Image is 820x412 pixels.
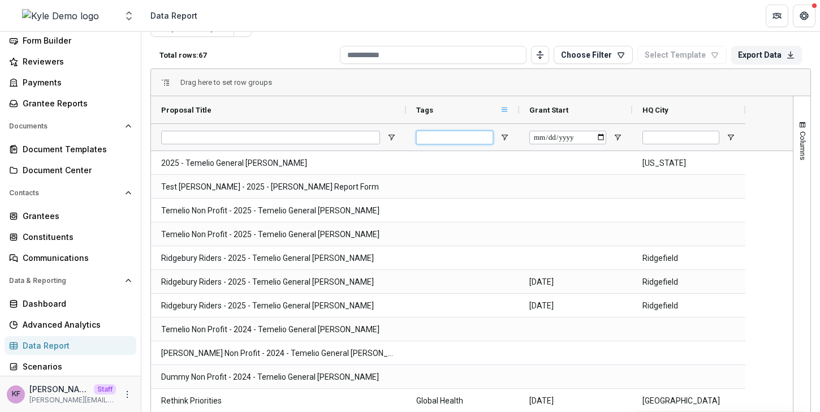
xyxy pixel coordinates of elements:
a: Document Templates [5,140,136,158]
button: Get Help [793,5,815,27]
a: Dashboard [5,294,136,313]
span: Tags [416,106,433,114]
span: Contacts [9,189,120,197]
button: Open Filter Menu [726,133,735,142]
button: Open Filter Menu [387,133,396,142]
input: Tags Filter Input [416,131,493,144]
button: Toggle auto height [531,46,549,64]
span: HQ City [642,106,668,114]
span: Proposal Title [161,106,212,114]
div: Form Builder [23,35,127,46]
span: Documents [9,122,120,130]
div: Row Groups [180,78,272,87]
div: Payments [23,76,127,88]
span: [DATE] [529,294,622,317]
span: [DATE] [529,271,622,294]
a: Grantee Reports [5,94,136,113]
span: Ridgebury Riders - 2025 - Temelio General [PERSON_NAME] [161,271,396,294]
button: Open Documents [5,117,136,135]
a: Payments [5,73,136,92]
span: Temelio Non Profit - 2025 - Temelio General [PERSON_NAME] [161,199,396,222]
span: Drag here to set row groups [180,78,272,87]
button: Open Contacts [5,184,136,202]
a: Communications [5,248,136,267]
div: Dashboard [23,298,127,310]
input: HQ City Filter Input [642,131,719,144]
div: Document Center [23,164,127,176]
span: Ridgebury Riders - 2025 - Temelio General [PERSON_NAME] [161,294,396,317]
div: Reviewers [23,55,127,67]
a: Data Report [5,336,136,355]
a: Constituents [5,228,136,246]
div: Communications [23,252,127,264]
p: [PERSON_NAME] [29,383,89,395]
div: Constituents [23,231,127,243]
input: Proposal Title Filter Input [161,131,380,144]
button: Open Filter Menu [613,133,622,142]
span: Ridgefield [642,247,735,270]
button: Open Data & Reporting [5,272,136,290]
span: Temelio Non Profit - 2025 - Temelio General [PERSON_NAME] [161,223,396,246]
div: Kyle Ford [12,390,20,398]
span: Data & Reporting [9,277,120,285]
a: Grantees [5,207,136,225]
button: Open Filter Menu [500,133,509,142]
span: Columns [799,131,807,160]
button: Choose Filter [554,46,633,64]
div: Scenarios [23,360,127,372]
div: Grantee Reports [23,97,127,109]
a: Form Builder [5,31,136,50]
p: Total rows: 67 [159,51,335,59]
button: More [120,388,134,401]
a: Scenarios [5,357,136,376]
span: Temelio Non Profit - 2024 - Temelio General [PERSON_NAME] [161,318,396,341]
div: Data Report [23,340,127,351]
p: [PERSON_NAME][EMAIL_ADDRESS][DOMAIN_NAME] [29,395,116,405]
a: Advanced Analytics [5,315,136,334]
div: Advanced Analytics [23,319,127,331]
a: Document Center [5,161,136,179]
span: Ridgefield [642,294,735,317]
span: [US_STATE] [642,152,735,175]
nav: breadcrumb [146,7,202,24]
img: Kyle Demo logo [22,9,99,23]
div: Document Templates [23,143,127,155]
span: Grant Start [529,106,568,114]
button: Select Template [637,46,727,64]
input: Grant Start Filter Input [529,131,606,144]
span: 2025 - Temelio General [PERSON_NAME] [161,152,396,175]
span: Ridgefield [642,271,735,294]
span: Dummy Non Profit - 2024 - Temelio General [PERSON_NAME] [161,366,396,389]
button: Partners [766,5,788,27]
div: Grantees [23,210,127,222]
p: Staff [94,384,116,394]
a: Reviewers [5,52,136,71]
span: [PERSON_NAME] Non Profit - 2024 - Temelio General [PERSON_NAME] [161,342,396,365]
span: Ridgebury Riders - 2025 - Temelio General [PERSON_NAME] [161,247,396,270]
div: Data Report [150,10,197,22]
button: Export Data [731,46,802,64]
button: Open entity switcher [121,5,137,27]
span: Test [PERSON_NAME] - 2025 - [PERSON_NAME] Report Form [161,175,396,199]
